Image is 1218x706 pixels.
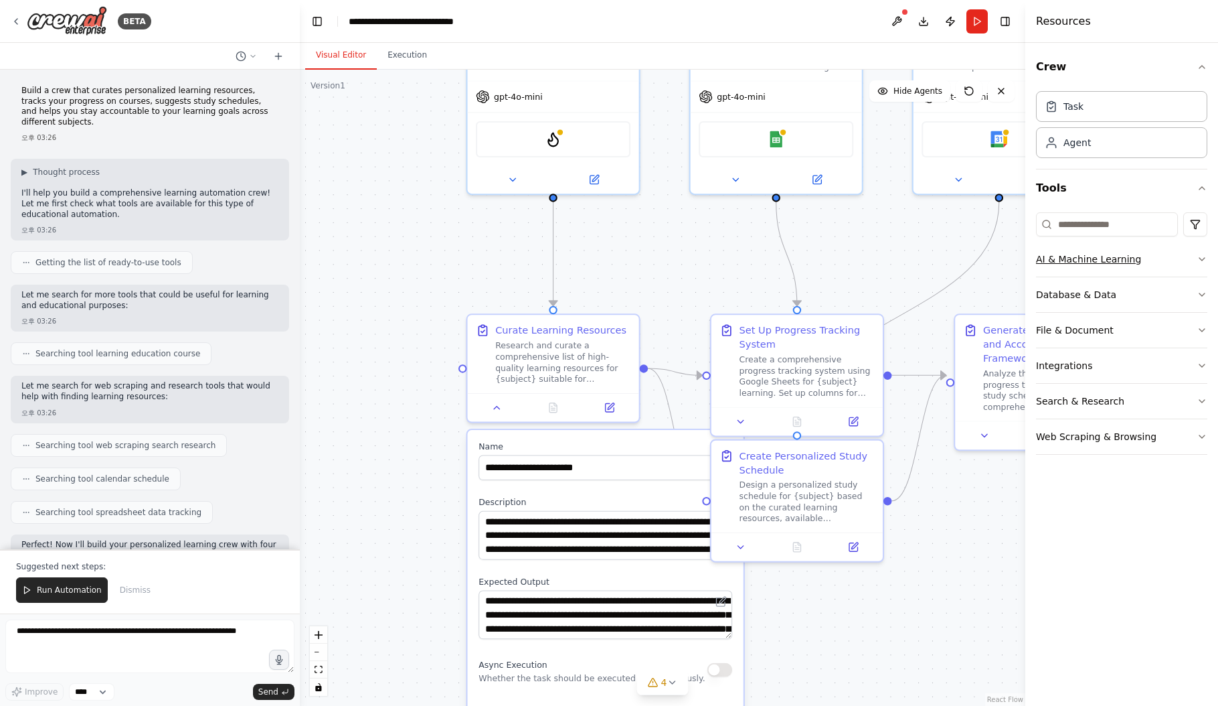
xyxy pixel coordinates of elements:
[310,661,327,679] button: fit view
[495,61,630,72] div: Find and curate the best learning resources for {subject} based on {learning_level} and {preferre...
[768,539,826,555] button: No output available
[35,440,215,451] span: Searching tool web scraping search research
[25,687,58,697] span: Improve
[545,131,561,147] img: FirecrawlSearchTool
[478,577,732,588] label: Expected Output
[869,80,950,102] button: Hide Agents
[27,6,107,36] img: Logo
[996,12,1015,31] button: Hide right sidebar
[377,42,438,70] button: Execution
[310,626,327,644] button: zoom in
[21,408,278,418] div: 오후 03:26
[37,585,102,595] span: Run Automation
[1036,313,1207,348] button: File & Document
[778,171,857,188] button: Open in side panel
[769,202,804,306] g: Edge from 1aebe4e0-7c82-4493-88d6-ef84615273f9 to 2dfd5212-567b-4c27-ba9a-05920022b076
[648,362,702,382] g: Edge from 28ec44c6-0486-4c38-a73d-b545fcdcc7a8 to 2dfd5212-567b-4c27-ba9a-05920022b076
[893,86,942,96] span: Hide Agents
[1036,348,1207,383] button: Integrations
[912,35,1086,195] div: Create personalized study schedules for {subject} based on {available_hours} per week, {learning_...
[739,324,875,352] div: Set Up Progress Tracking System
[1036,207,1207,466] div: Tools
[495,340,630,385] div: Research and curate a comprehensive list of high-quality learning resources for {subject} suitabl...
[661,676,667,689] span: 4
[349,15,489,28] nav: breadcrumb
[268,48,289,64] button: Start a new chat
[892,368,946,382] g: Edge from 2dfd5212-567b-4c27-ba9a-05920022b076 to c55b15dc-131f-4e8b-97a5-23636d23977a
[21,86,278,127] p: Build a crew that curates personalized learning resources, tracks your progress on courses, sugge...
[35,474,169,484] span: Searching tool calendar schedule
[478,497,732,508] label: Description
[478,660,547,670] span: Async Execution
[478,441,732,453] label: Name
[1036,48,1207,86] button: Crew
[35,257,181,268] span: Getting the list of ready-to-use tools
[1036,253,1141,266] div: AI & Machine Learning
[120,585,151,595] span: Dismiss
[739,449,875,477] div: Create Personalized Study Schedule
[311,80,345,91] div: Version 1
[1036,324,1114,337] div: File & Document
[258,687,278,697] span: Send
[21,381,278,402] p: Let me search for web scraping and research tools that would help with finding learning resources:
[21,316,278,326] div: 오후 03:26
[1036,242,1207,277] button: AI & Machine Learning
[21,290,278,311] p: Let me search for more tools that could be useful for learning and educational purposes:
[21,167,100,178] button: ▶Thought process
[113,577,157,603] button: Dismiss
[21,225,278,235] div: 오후 03:26
[1036,277,1207,312] button: Database & Data
[1036,359,1092,372] div: Integrations
[739,354,875,399] div: Create a comprehensive progress tracking system using Google Sheets for {subject} learning. Set u...
[717,91,766,102] span: gpt-4o-mini
[35,507,201,518] span: Searching tool spreadsheet data tracking
[1036,384,1207,419] button: Search & Research
[5,683,64,701] button: Improve
[524,399,583,416] button: No output available
[790,202,1007,431] g: Edge from 46f7caef-a917-4fcf-b842-70455fb1b5d3 to aea36673-c3b5-4094-ac9f-e6528e271545
[305,42,377,70] button: Visual Editor
[478,673,705,684] p: Whether the task should be executed asynchronously.
[1036,395,1124,408] div: Search & Research
[829,539,877,555] button: Open in side panel
[954,313,1128,451] div: Generate Learning Plan and Accountability FrameworkAnalyze the curated resources, progress tracki...
[466,35,640,195] div: Find and curate the best learning resources for {subject} based on {learning_level} and {preferre...
[1063,100,1083,113] div: Task
[990,131,1007,147] img: Google Calendar
[1036,86,1207,169] div: Crew
[1000,171,1079,188] button: Open in side panel
[495,324,626,338] div: Curate Learning Resources
[555,171,634,188] button: Open in side panel
[494,91,543,102] span: gpt-4o-mini
[118,13,151,29] div: BETA
[710,313,884,437] div: Set Up Progress Tracking SystemCreate a comprehensive progress tracking system using Google Sheet...
[16,577,108,603] button: Run Automation
[308,12,327,31] button: Hide left sidebar
[1036,13,1091,29] h4: Resources
[1036,169,1207,207] button: Tools
[21,540,278,561] p: Perfect! Now I'll build your personalized learning crew with four specialized agents. Let me crea...
[987,696,1023,703] a: React Flow attribution
[637,670,689,695] button: 4
[768,131,784,147] img: Google Sheets
[310,644,327,661] button: zoom out
[21,188,278,220] p: I'll help you build a comprehensive learning automation crew! Let me first check what tools are a...
[739,480,875,524] div: Design a personalized study schedule for {subject} based on the curated learning resources, avail...
[892,368,946,508] g: Edge from aea36673-c3b5-4094-ac9f-e6528e271545 to c55b15dc-131f-4e8b-97a5-23636d23977a
[983,324,1118,365] div: Generate Learning Plan and Accountability Framework
[1063,136,1091,149] div: Agent
[16,561,284,572] p: Suggested next steps:
[230,48,262,64] button: Switch to previous chat
[546,202,560,306] g: Edge from fcc1116c-ad5d-4512-ae1f-69123b174355 to 28ec44c6-0486-4c38-a73d-b545fcdcc7a8
[253,684,294,700] button: Send
[21,167,27,178] span: ▶
[1036,430,1156,443] div: Web Scraping & Browsing
[648,362,702,508] g: Edge from 28ec44c6-0486-4c38-a73d-b545fcdcc7a8 to aea36673-c3b5-4094-ac9f-e6528e271545
[310,679,327,696] button: toggle interactivity
[768,413,826,430] button: No output available
[718,61,853,72] div: Monitor and track learning progress for {subject}, record completed modules, assignments, and ach...
[35,348,200,359] span: Searching tool learning education course
[713,593,729,610] button: Open in editor
[33,167,100,178] span: Thought process
[466,313,640,423] div: Curate Learning ResourcesResearch and curate a comprehensive list of high-quality learning resour...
